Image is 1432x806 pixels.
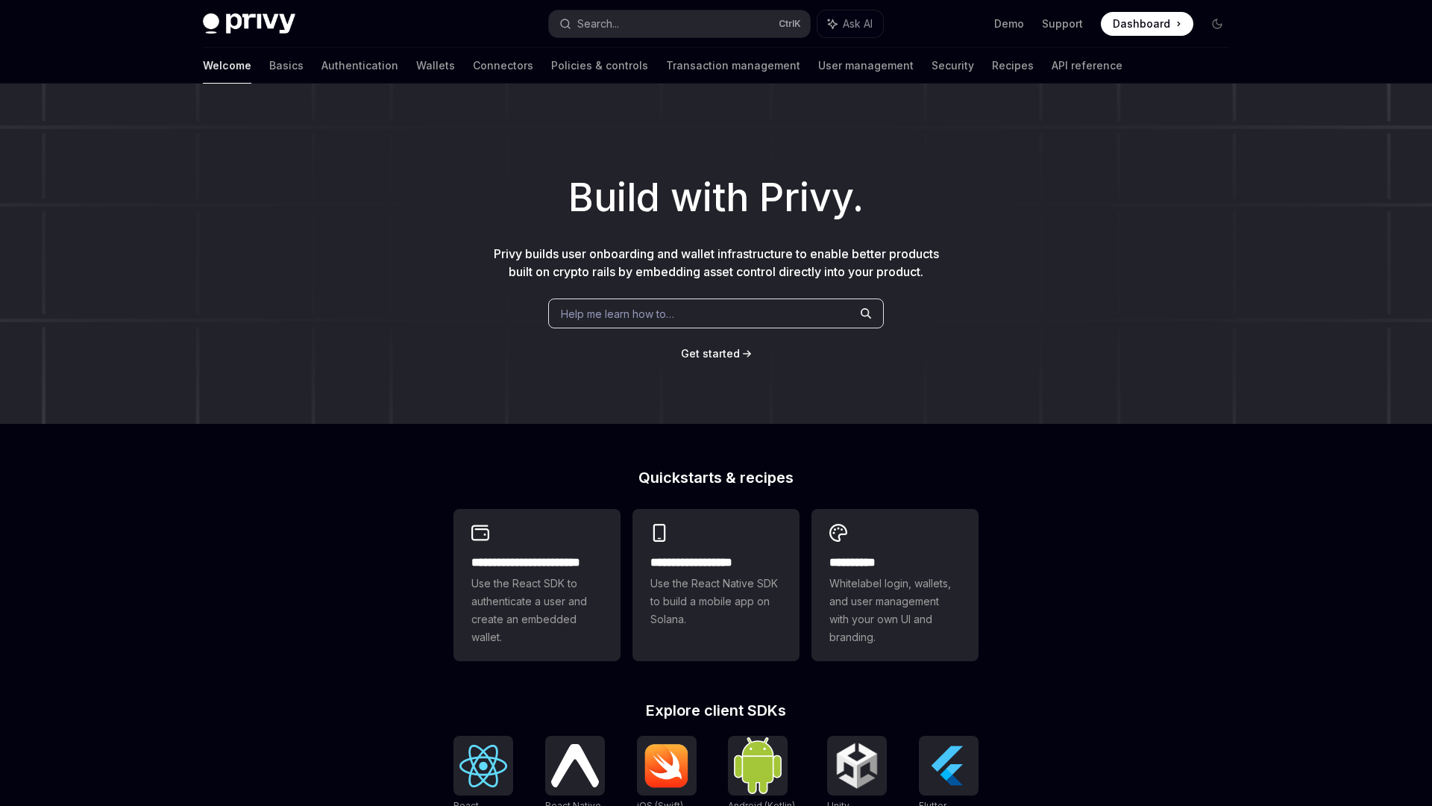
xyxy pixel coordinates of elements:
[269,48,304,84] a: Basics
[817,10,883,37] button: Ask AI
[453,470,979,485] h2: Quickstarts & recipes
[843,16,873,31] span: Ask AI
[932,48,974,84] a: Security
[666,48,800,84] a: Transaction management
[561,306,674,322] span: Help me learn how to…
[833,742,881,790] img: Unity
[811,509,979,661] a: **** *****Whitelabel login, wallets, and user management with your own UI and branding.
[471,575,603,646] span: Use the React SDK to authenticate a user and create an embedded wallet.
[549,10,810,37] button: Search...CtrlK
[577,15,619,33] div: Search...
[632,509,800,661] a: **** **** **** ***Use the React Native SDK to build a mobile app on Solana.
[829,575,961,646] span: Whitelabel login, wallets, and user management with your own UI and branding.
[321,48,398,84] a: Authentication
[203,13,295,34] img: dark logo
[459,745,507,787] img: React
[453,703,979,718] h2: Explore client SDKs
[416,48,455,84] a: Wallets
[818,48,914,84] a: User management
[994,16,1024,31] a: Demo
[473,48,533,84] a: Connectors
[551,744,599,787] img: React Native
[1101,12,1193,36] a: Dashboard
[681,346,740,361] a: Get started
[734,737,782,793] img: Android (Kotlin)
[650,575,782,628] span: Use the React Native SDK to build a mobile app on Solana.
[681,347,740,360] span: Get started
[551,48,648,84] a: Policies & controls
[1042,16,1083,31] a: Support
[925,742,973,790] img: Flutter
[779,18,801,30] span: Ctrl K
[1052,48,1122,84] a: API reference
[1205,12,1229,36] button: Toggle dark mode
[203,48,251,84] a: Welcome
[643,743,691,788] img: iOS (Swift)
[992,48,1034,84] a: Recipes
[1113,16,1170,31] span: Dashboard
[24,169,1408,227] h1: Build with Privy.
[494,246,939,279] span: Privy builds user onboarding and wallet infrastructure to enable better products built on crypto ...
